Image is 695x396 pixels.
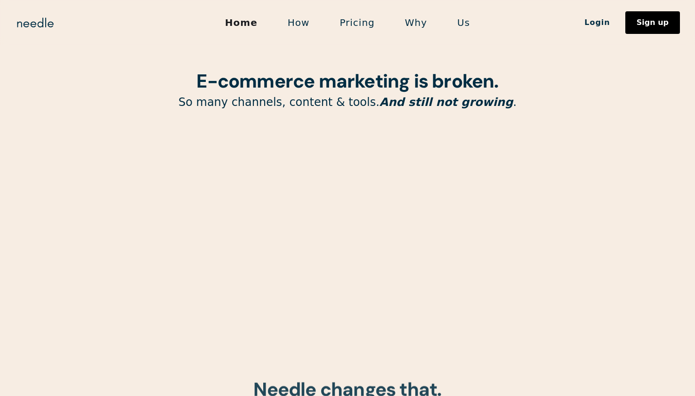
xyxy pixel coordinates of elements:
p: So many channels, content & tools. . [107,95,588,110]
a: How [273,13,325,32]
a: Home [210,13,273,32]
a: Why [390,13,442,32]
em: And still not growing [380,96,513,109]
a: Us [442,13,485,32]
a: Pricing [324,13,389,32]
a: Sign up [625,11,680,34]
a: Login [569,15,625,31]
div: Sign up [637,19,669,26]
strong: E-commerce marketing is broken. [196,69,498,93]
